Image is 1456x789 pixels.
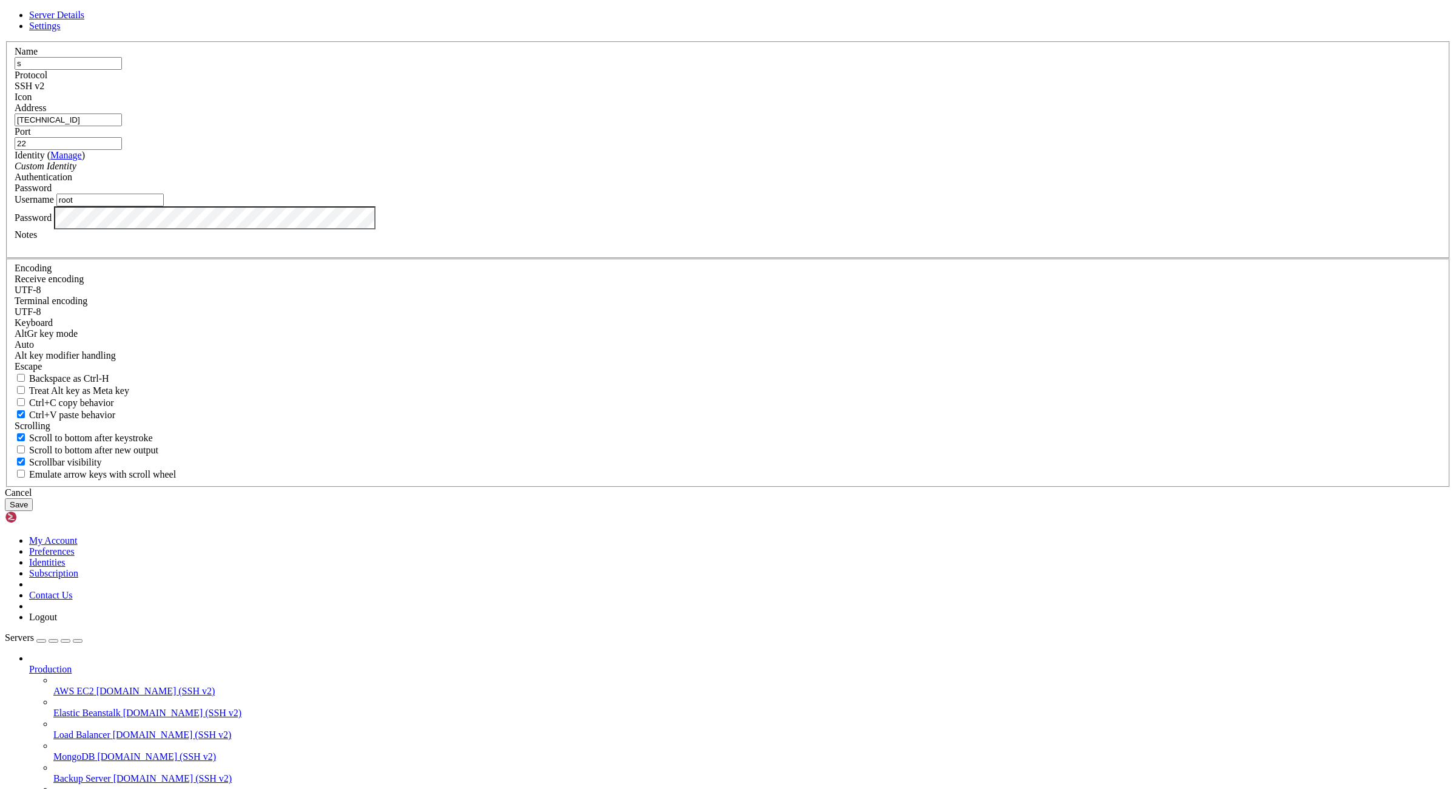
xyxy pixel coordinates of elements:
label: When using the alternative screen buffer, and DECCKM (Application Cursor Keys) is active, mouse w... [15,469,176,479]
div: Escape [15,361,1441,372]
input: Server Name [15,57,122,70]
input: Port Number [15,137,122,150]
input: Scroll to bottom after new output [17,445,25,453]
span: Scroll to bottom after keystroke [29,433,153,443]
label: Address [15,103,46,113]
li: AWS EC2 [DOMAIN_NAME] (SSH v2) [53,675,1451,697]
div: Cancel [5,487,1451,498]
input: Host Name or IP [15,113,122,126]
label: The vertical scrollbar mode. [15,457,102,467]
a: Server Details [29,10,84,20]
a: Contact Us [29,590,73,600]
div: UTF-8 [15,285,1441,296]
input: Backspace as Ctrl-H [17,374,25,382]
a: Manage [50,150,82,160]
label: Identity [15,150,85,160]
label: Password [15,212,52,222]
input: Scrollbar visibility [17,458,25,466]
span: Escape [15,361,42,371]
label: Protocol [15,70,47,80]
a: Production [29,664,1451,675]
label: Controls how the Alt key is handled. Escape: Send an ESC prefix. 8-Bit: Add 128 to the typed char... [15,350,116,361]
label: If true, the backspace should send BS ('\x08', aka ^H). Otherwise the backspace key should send '... [15,373,109,384]
span: Emulate arrow keys with scroll wheel [29,469,176,479]
span: [DOMAIN_NAME] (SSH v2) [113,773,232,784]
img: Shellngn [5,511,75,523]
span: Backspace as Ctrl-H [29,373,109,384]
a: Settings [29,21,61,31]
label: Set the expected encoding for data received from the host. If the encodings do not match, visual ... [15,328,78,339]
button: Save [5,498,33,511]
label: Whether the Alt key acts as a Meta key or as a distinct Alt key. [15,385,129,396]
i: Custom Identity [15,161,76,171]
li: MongoDB [DOMAIN_NAME] (SSH v2) [53,740,1451,762]
label: Ctrl+V pastes if true, sends ^V to host if false. Ctrl+Shift+V sends ^V to host if true, pastes i... [15,410,115,420]
label: Encoding [15,263,52,273]
div: Custom Identity [15,161,1441,172]
a: Servers [5,632,83,643]
span: Elastic Beanstalk [53,708,121,718]
div: Password [15,183,1441,194]
span: [DOMAIN_NAME] (SSH v2) [113,730,232,740]
span: Auto [15,339,34,350]
span: [DOMAIN_NAME] (SSH v2) [96,686,215,696]
span: AWS EC2 [53,686,94,696]
label: Username [15,194,54,205]
input: Emulate arrow keys with scroll wheel [17,470,25,478]
label: Set the expected encoding for data received from the host. If the encodings do not match, visual ... [15,274,84,284]
li: Load Balancer [DOMAIN_NAME] (SSH v2) [53,719,1451,740]
a: My Account [29,535,78,546]
a: MongoDB [DOMAIN_NAME] (SSH v2) [53,751,1451,762]
span: [DOMAIN_NAME] (SSH v2) [97,751,216,762]
span: UTF-8 [15,306,41,317]
span: Treat Alt key as Meta key [29,385,129,396]
a: Load Balancer [DOMAIN_NAME] (SSH v2) [53,730,1451,740]
div: UTF-8 [15,306,1441,317]
input: Ctrl+V paste behavior [17,410,25,418]
span: Password [15,183,52,193]
input: Treat Alt key as Meta key [17,386,25,394]
span: ( ) [47,150,85,160]
label: Scroll to bottom after new output. [15,445,158,455]
span: Ctrl+V paste behavior [29,410,115,420]
label: Ctrl-C copies if true, send ^C to host if false. Ctrl-Shift-C sends ^C to host if true, copies if... [15,398,114,408]
span: Ctrl+C copy behavior [29,398,114,408]
span: Scroll to bottom after new output [29,445,158,455]
label: Whether to scroll to the bottom on any keystroke. [15,433,153,443]
input: Scroll to bottom after keystroke [17,433,25,441]
label: Authentication [15,172,72,182]
label: Name [15,46,38,56]
span: Backup Server [53,773,111,784]
a: Elastic Beanstalk [DOMAIN_NAME] (SSH v2) [53,708,1451,719]
a: Subscription [29,568,78,578]
a: AWS EC2 [DOMAIN_NAME] (SSH v2) [53,686,1451,697]
span: MongoDB [53,751,95,762]
input: Login Username [56,194,164,206]
li: Backup Server [DOMAIN_NAME] (SSH v2) [53,762,1451,784]
span: SSH v2 [15,81,44,91]
div: Auto [15,339,1441,350]
span: Scrollbar visibility [29,457,102,467]
span: Load Balancer [53,730,110,740]
a: Backup Server [DOMAIN_NAME] (SSH v2) [53,773,1451,784]
li: Elastic Beanstalk [DOMAIN_NAME] (SSH v2) [53,697,1451,719]
label: Port [15,126,31,137]
label: Keyboard [15,317,53,328]
a: Logout [29,612,57,622]
span: [DOMAIN_NAME] (SSH v2) [123,708,242,718]
span: Servers [5,632,34,643]
span: UTF-8 [15,285,41,295]
label: Notes [15,229,37,240]
a: Preferences [29,546,75,557]
span: Production [29,664,72,674]
div: SSH v2 [15,81,1441,92]
label: The default terminal encoding. ISO-2022 enables character map translations (like graphics maps). ... [15,296,87,306]
input: Ctrl+C copy behavior [17,398,25,406]
label: Icon [15,92,32,102]
label: Scrolling [15,421,50,431]
a: Identities [29,557,66,567]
